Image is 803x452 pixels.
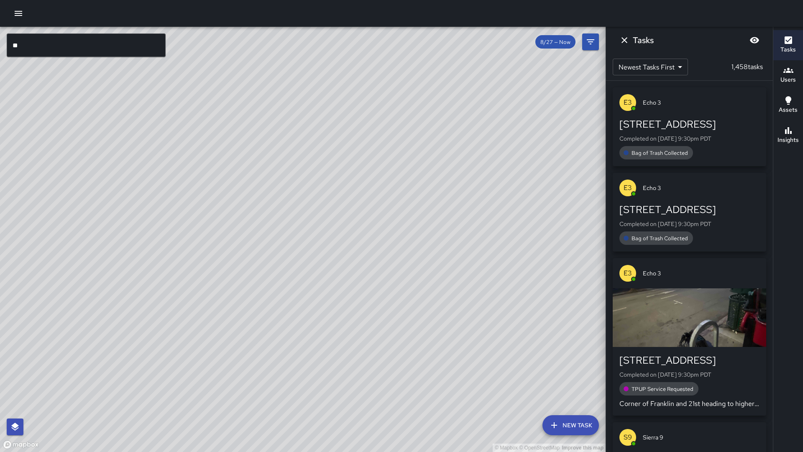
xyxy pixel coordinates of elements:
span: 8/27 — Now [535,39,575,46]
button: E3Echo 3[STREET_ADDRESS]Completed on [DATE] 9:30pm PDTTPUP Service RequestedCorner of Franklin an... [613,258,766,416]
h6: Insights [777,136,799,145]
div: [STREET_ADDRESS] [619,354,760,367]
p: E3 [624,268,632,278]
div: Newest Tasks First [613,59,688,75]
p: Completed on [DATE] 9:30pm PDT [619,220,760,228]
button: Tasks [773,30,803,60]
p: E3 [624,183,632,193]
h6: Assets [779,105,798,115]
h6: Tasks [633,33,654,47]
p: Completed on [DATE] 9:30pm PDT [619,134,760,143]
span: Echo 3 [643,269,760,277]
span: Bag of Trash Collected [627,149,693,157]
p: Corner of Franklin and 21st heading to higher numbers right in front of [GEOGRAPHIC_DATA] [619,399,760,409]
p: S9 [624,432,632,442]
button: Blur [746,32,763,49]
h6: Users [780,75,796,85]
button: E3Echo 3[STREET_ADDRESS]Completed on [DATE] 9:30pm PDTBag of Trash Collected [613,173,766,252]
span: Bag of Trash Collected [627,235,693,242]
button: Dismiss [616,32,633,49]
div: [STREET_ADDRESS] [619,203,760,216]
p: Completed on [DATE] 9:30pm PDT [619,370,760,379]
button: Assets [773,90,803,121]
div: [STREET_ADDRESS] [619,118,760,131]
button: E3Echo 3[STREET_ADDRESS]Completed on [DATE] 9:30pm PDTBag of Trash Collected [613,87,766,166]
h6: Tasks [780,45,796,54]
button: Insights [773,121,803,151]
span: Echo 3 [643,98,760,107]
span: Sierra 9 [643,433,760,442]
button: Users [773,60,803,90]
button: Filters [582,33,599,50]
span: Echo 3 [643,184,760,192]
p: 1,458 tasks [728,62,766,72]
span: TPUP Service Requested [627,385,698,393]
button: New Task [542,415,599,435]
p: E3 [624,98,632,108]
